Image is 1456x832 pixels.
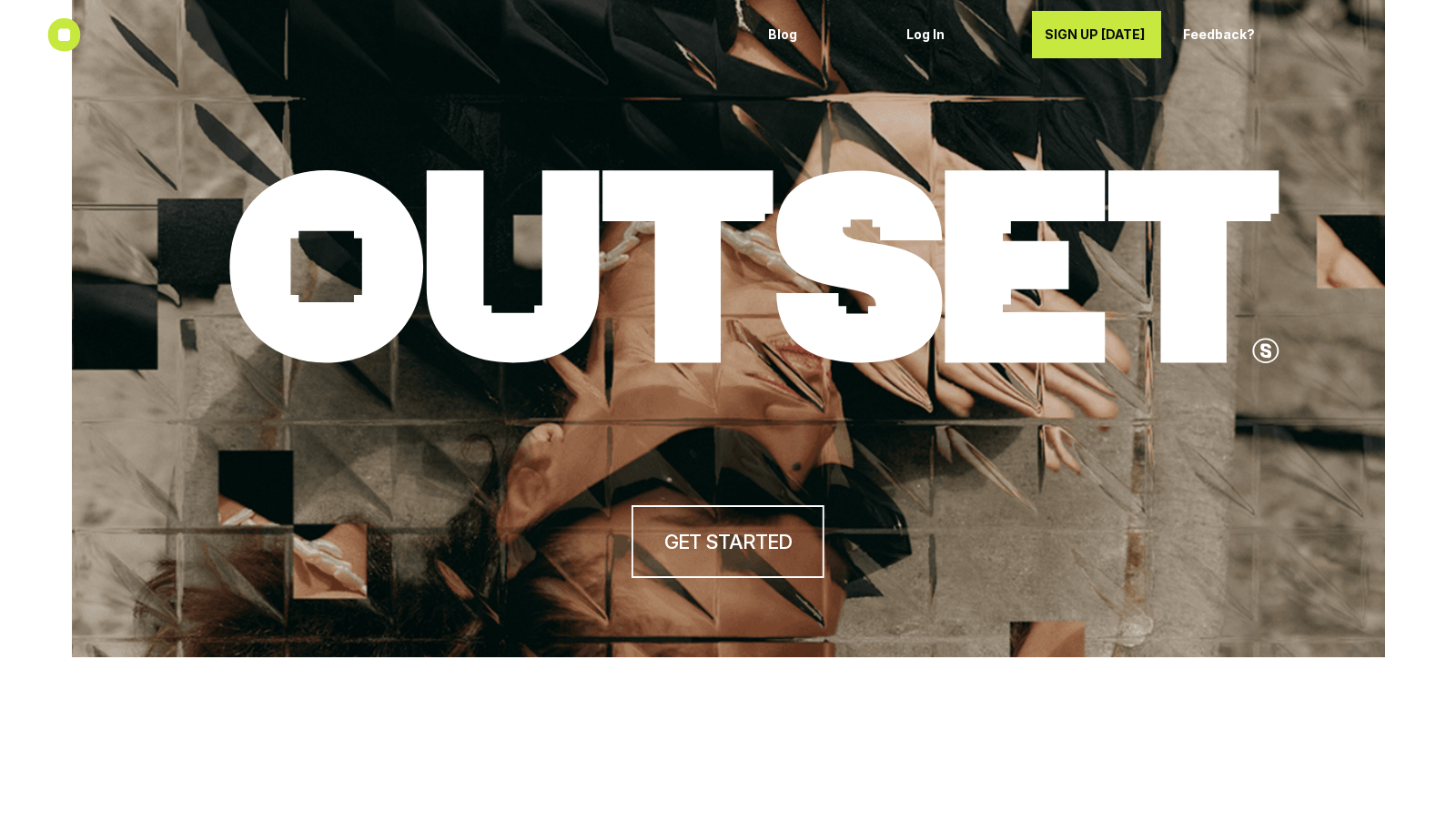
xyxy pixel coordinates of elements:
[894,11,1023,58] a: Log In
[755,11,885,58] a: Blog
[1183,27,1287,43] p: Feedback?
[906,27,1010,43] p: Log In
[1170,11,1299,58] a: Feedback?
[632,505,824,578] a: GET STARTED
[768,27,872,43] p: Blog
[1045,27,1148,43] p: SIGN UP [DATE]
[664,528,792,556] h4: GET STARTED
[1032,11,1161,58] a: SIGN UP [DATE]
